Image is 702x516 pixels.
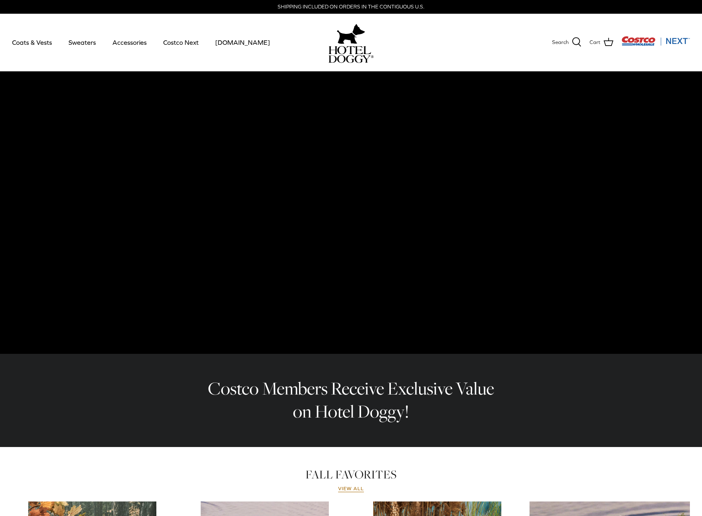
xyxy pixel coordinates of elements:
span: Cart [590,38,600,47]
a: Sweaters [61,29,103,56]
img: hoteldoggy.com [337,22,365,46]
a: Costco Next [156,29,206,56]
img: hoteldoggycom [328,46,374,63]
a: Accessories [105,29,154,56]
span: Search [552,38,569,47]
h2: Costco Members Receive Exclusive Value on Hotel Doggy! [202,377,500,423]
a: Coats & Vests [5,29,59,56]
a: hoteldoggy.com hoteldoggycom [328,22,374,63]
a: Cart [590,37,613,48]
a: View all [338,486,364,492]
a: Search [552,37,582,48]
a: [DOMAIN_NAME] [208,29,277,56]
a: Visit Costco Next [621,41,690,47]
a: FALL FAVORITES [305,466,397,483]
img: Costco Next [621,36,690,46]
